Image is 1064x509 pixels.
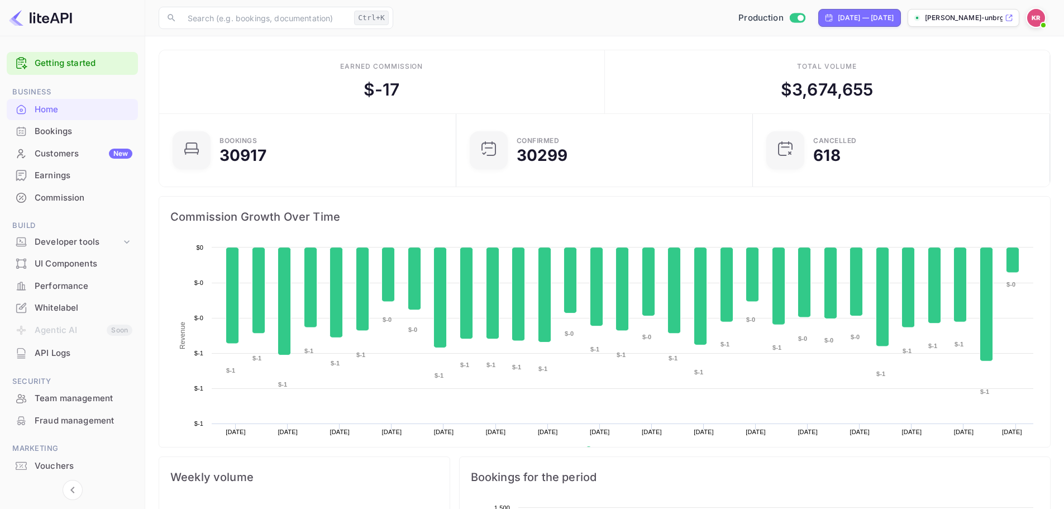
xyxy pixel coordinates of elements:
[7,99,138,120] a: Home
[851,334,860,340] text: $-0
[356,351,365,358] text: $-1
[590,429,610,435] text: [DATE]
[565,330,574,337] text: $-0
[694,429,714,435] text: [DATE]
[980,388,989,395] text: $-1
[35,415,132,427] div: Fraud management
[850,429,870,435] text: [DATE]
[194,279,203,286] text: $-0
[7,455,138,476] a: Vouchers
[331,360,340,367] text: $-1
[734,12,809,25] div: Switch to Sandbox mode
[818,9,901,27] div: Click to change the date range period
[7,143,138,165] div: CustomersNew
[278,429,298,435] text: [DATE]
[7,143,138,164] a: CustomersNew
[7,275,138,296] a: Performance
[194,385,203,392] text: $-1
[7,375,138,388] span: Security
[642,429,662,435] text: [DATE]
[7,165,138,185] a: Earnings
[7,410,138,432] div: Fraud management
[7,342,138,363] a: API Logs
[194,350,203,356] text: $-1
[694,369,703,375] text: $-1
[35,148,132,160] div: Customers
[383,316,392,323] text: $-0
[226,367,235,374] text: $-1
[517,148,568,163] div: 30299
[7,342,138,364] div: API Logs
[7,165,138,187] div: Earnings
[170,468,438,486] span: Weekly volume
[903,348,912,354] text: $-1
[517,137,560,144] div: Confirmed
[7,388,138,410] div: Team management
[181,7,350,29] input: Search (e.g. bookings, documentation)
[512,364,521,370] text: $-1
[340,61,423,72] div: Earned commission
[590,346,599,353] text: $-1
[596,446,624,454] text: Revenue
[434,429,454,435] text: [DATE]
[928,342,937,349] text: $-1
[838,13,894,23] div: [DATE] — [DATE]
[252,355,261,361] text: $-1
[220,137,257,144] div: Bookings
[876,370,885,377] text: $-1
[7,52,138,75] div: Getting started
[63,480,83,500] button: Collapse navigation
[538,429,558,435] text: [DATE]
[35,258,132,270] div: UI Components
[955,341,963,348] text: $-1
[617,351,626,358] text: $-1
[35,192,132,204] div: Commission
[925,13,1003,23] p: [PERSON_NAME]-unbrg.[PERSON_NAME]...
[220,148,266,163] div: 30917
[7,443,138,455] span: Marketing
[7,86,138,98] span: Business
[35,302,132,315] div: Whitelabel
[471,468,1039,486] span: Bookings for the period
[824,337,833,344] text: $-0
[7,220,138,232] span: Build
[408,326,417,333] text: $-0
[35,57,132,70] a: Getting started
[382,429,402,435] text: [DATE]
[194,315,203,321] text: $-0
[813,148,840,163] div: 618
[35,280,132,293] div: Performance
[278,381,287,388] text: $-1
[7,187,138,208] a: Commission
[435,372,443,379] text: $-1
[460,361,469,368] text: $-1
[196,244,203,251] text: $0
[486,429,506,435] text: [DATE]
[7,253,138,274] a: UI Components
[642,334,651,340] text: $-0
[7,232,138,252] div: Developer tools
[798,335,807,342] text: $-0
[738,12,784,25] span: Production
[772,344,781,351] text: $-1
[35,392,132,405] div: Team management
[7,275,138,297] div: Performance
[35,460,132,473] div: Vouchers
[1027,9,1045,27] img: Kobus Roux
[7,121,138,141] a: Bookings
[7,455,138,477] div: Vouchers
[1002,429,1022,435] text: [DATE]
[7,253,138,275] div: UI Components
[1006,281,1015,288] text: $-0
[7,187,138,209] div: Commission
[35,103,132,116] div: Home
[746,316,755,323] text: $-0
[669,355,677,361] text: $-1
[304,348,313,354] text: $-1
[35,347,132,360] div: API Logs
[721,341,729,348] text: $-1
[902,429,922,435] text: [DATE]
[354,11,389,25] div: Ctrl+K
[7,410,138,431] a: Fraud management
[364,77,400,102] div: $ -17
